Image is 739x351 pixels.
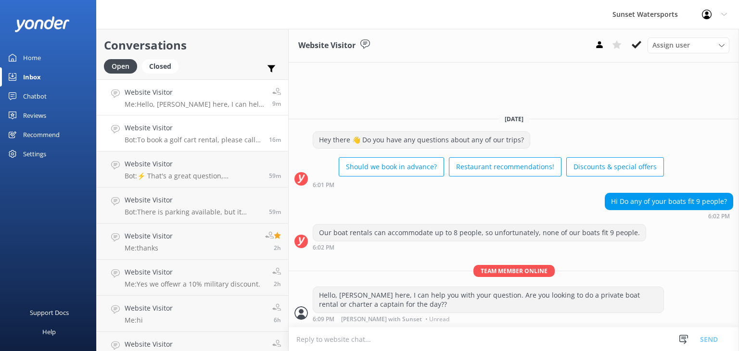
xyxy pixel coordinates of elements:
span: Aug 26 2025 04:19pm (UTC -05:00) America/Cancun [269,208,281,216]
span: Team member online [473,265,555,277]
span: Aug 26 2025 05:02pm (UTC -05:00) America/Cancun [269,136,281,144]
div: Aug 26 2025 05:02pm (UTC -05:00) America/Cancun [605,213,733,219]
p: Me: hi [125,316,173,325]
span: Aug 26 2025 11:10am (UTC -05:00) America/Cancun [274,316,281,324]
span: • Unread [425,316,449,322]
div: Recommend [23,125,60,144]
strong: 6:09 PM [313,316,334,322]
h4: Website Visitor [125,267,260,277]
div: Inbox [23,67,41,87]
a: Website VisitorBot:There is parking available, but it varies by location. For tours departing fro... [97,188,288,224]
h2: Conversations [104,36,281,54]
button: Restaurant recommendations! [449,157,561,176]
h3: Website Visitor [298,39,356,52]
h4: Website Visitor [125,123,262,133]
span: Aug 26 2025 04:19pm (UTC -05:00) America/Cancun [269,172,281,180]
span: [PERSON_NAME] with Sunset [341,316,422,322]
h4: Website Visitor [125,195,262,205]
a: Closed [142,61,183,71]
p: Bot: To book a golf cart rental, please call our office at [PHONE_NUMBER]. Reservations are recom... [125,136,262,144]
span: Assign user [652,40,690,50]
p: Me: thanks [125,244,173,252]
div: Hello, [PERSON_NAME] here, I can help you with your question. Are you looking to do a private boa... [313,287,663,313]
div: Open [104,59,137,74]
span: Aug 26 2025 02:23pm (UTC -05:00) America/Cancun [274,280,281,288]
div: Hey there 👋 Do you have any questions about any of our trips? [313,132,530,148]
div: Aug 26 2025 05:09pm (UTC -05:00) America/Cancun [313,315,664,322]
h4: Website Visitor [125,231,173,241]
span: Aug 26 2025 02:23pm (UTC -05:00) America/Cancun [274,244,281,252]
p: Bot: ⚡ That's a great question, unfortunately I do not know the answer. I'm going to reach out to... [125,172,262,180]
div: Assign User [648,38,729,53]
span: Aug 26 2025 05:09pm (UTC -05:00) America/Cancun [272,100,281,108]
strong: 6:02 PM [708,213,730,219]
p: Bot: There is parking available, but it varies by location. For tours departing from [STREET_ADDR... [125,208,262,216]
span: [DATE] [499,115,529,123]
div: Chatbot [23,87,47,106]
div: Closed [142,59,178,74]
p: Me: Hello, [PERSON_NAME] here, I can help you with your question. Are you looking to do a private... [125,100,265,109]
a: Website VisitorBot:⚡ That's a great question, unfortunately I do not know the answer. I'm going t... [97,151,288,188]
button: Discounts & special offers [566,157,664,176]
p: Me: Yes we offewr a 10% military discount. [125,280,260,288]
a: Website VisitorMe:Yes we offewr a 10% military discount.2h [97,260,288,296]
strong: 6:02 PM [313,245,334,251]
div: Support Docs [30,303,69,322]
a: Website VisitorMe:Hello, [PERSON_NAME] here, I can help you with your question. Are you looking t... [97,79,288,115]
div: Aug 26 2025 05:02pm (UTC -05:00) America/Cancun [313,244,646,251]
h4: Website Visitor [125,159,262,169]
a: Open [104,61,142,71]
a: Website VisitorBot:To book a golf cart rental, please call our office at [PHONE_NUMBER]. Reservat... [97,115,288,151]
strong: 6:01 PM [313,182,334,188]
button: Should we book in advance? [339,157,444,176]
div: Our boat rentals can accommodate up to 8 people, so unfortunately, none of our boats fit 9 people. [313,225,646,241]
div: Reviews [23,106,46,125]
div: Help [42,322,56,341]
img: yonder-white-logo.png [14,16,70,32]
a: Website VisitorMe:thanks2h [97,224,288,260]
a: Website VisitorMe:hi6h [97,296,288,332]
div: Settings [23,144,46,163]
div: Aug 26 2025 05:01pm (UTC -05:00) America/Cancun [313,181,664,188]
h4: Website Visitor [125,339,193,350]
h4: Website Visitor [125,303,173,313]
div: Home [23,48,41,67]
h4: Website Visitor [125,87,265,98]
div: Hi Do any of your boats fit 9 people? [605,193,733,210]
